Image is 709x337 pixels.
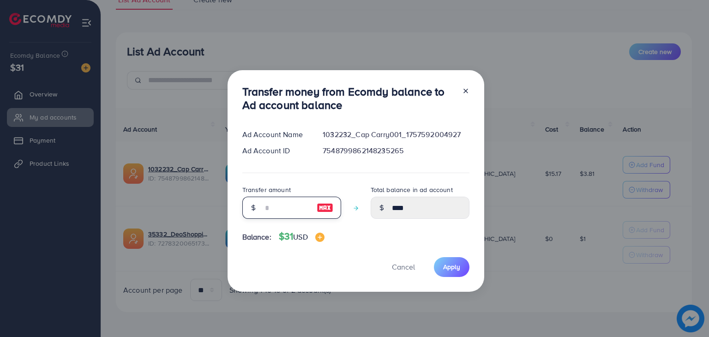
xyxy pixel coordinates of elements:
button: Apply [434,257,469,277]
img: image [315,233,324,242]
div: 7548799862148235265 [315,145,476,156]
div: Ad Account ID [235,145,316,156]
label: Transfer amount [242,185,291,194]
span: Cancel [392,262,415,272]
span: Balance: [242,232,271,242]
div: Ad Account Name [235,129,316,140]
label: Total balance in ad account [371,185,453,194]
h3: Transfer money from Ecomdy balance to Ad account balance [242,85,455,112]
span: USD [293,232,307,242]
div: 1032232_Cap Carry001_1757592004927 [315,129,476,140]
img: image [317,202,333,213]
h4: $31 [279,231,324,242]
button: Cancel [380,257,427,277]
span: Apply [443,262,460,271]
